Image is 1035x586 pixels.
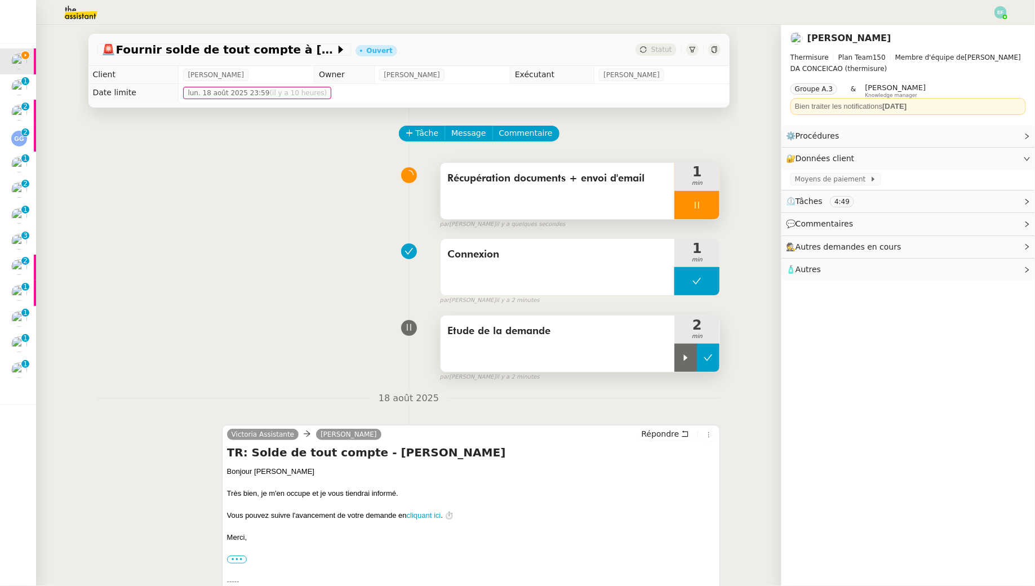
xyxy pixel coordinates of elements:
[416,127,439,140] span: Tâche
[227,429,299,439] a: Victoria Assistante
[795,101,1021,112] div: Bien traiter les notifications
[440,296,450,305] span: par
[227,488,716,499] div: Très bien, je m'en occupe et je vous tiendrai informé.
[781,125,1035,147] div: ⚙️Procédures
[510,66,594,84] td: Exécutant
[227,510,716,521] div: Vous pouvez suivre l'avancement de votre demande en . ⏱️
[795,174,870,185] span: Moyens de paiement
[674,242,719,255] span: 1
[447,323,668,340] span: Etude de la demande
[796,219,853,228] span: Commentaires
[188,87,327,99] span: lun. 18 août 2025 23:59
[23,206,28,216] p: 1
[865,92,918,99] span: Knowledge manager
[11,234,27,250] img: users%2FQNmrJKjvCnhZ9wRJPnUNc9lj8eE3%2Favatar%2F5ca36b56-0364-45de-a850-26ae83da85f1
[269,89,327,97] span: (il y a 10 heures)
[873,54,886,61] span: 150
[796,197,823,206] span: Tâches
[21,103,29,110] nz-badge-sup: 2
[23,283,28,293] p: 1
[445,126,492,141] button: Message
[21,309,29,317] nz-badge-sup: 1
[674,318,719,332] span: 2
[21,360,29,368] nz-badge-sup: 1
[227,466,716,477] div: Bonjour [PERSON_NAME]
[399,126,446,141] button: Tâche
[370,391,448,406] span: 18 août 2025
[496,220,565,229] span: il y a quelques secondes
[21,257,29,265] nz-badge-sup: 2
[23,77,28,87] p: 1
[674,179,719,188] span: min
[830,196,854,207] nz-tag: 4:49
[440,220,566,229] small: [PERSON_NAME]
[882,102,907,110] strong: [DATE]
[21,206,29,214] nz-badge-sup: 1
[23,103,28,113] p: 2
[790,52,1026,74] span: [PERSON_NAME] DA CONCEICAO (thermisure)
[781,190,1035,212] div: ⏲️Tâches 4:49
[496,296,539,305] span: il y a 2 minutes
[786,130,845,143] span: ⚙️
[440,220,450,229] span: par
[23,309,28,319] p: 1
[641,428,679,439] span: Répondre
[674,165,719,179] span: 1
[447,246,668,263] span: Connexion
[674,332,719,341] span: min
[227,556,247,563] label: •••
[790,54,829,61] span: Thermisure
[102,44,335,55] span: Fournir solde de tout compte à [PERSON_NAME]
[781,213,1035,235] div: 💬Commentaires
[102,43,116,56] span: 🚨
[851,83,856,98] span: &
[11,79,27,95] img: users%2FSg6jQljroSUGpSfKFUOPmUmNaZ23%2Favatar%2FUntitled.png
[496,372,539,382] span: il y a 2 minutes
[895,54,965,61] span: Membre d'équipe de
[227,532,716,543] div: Merci,
[11,311,27,327] img: users%2FSg6jQljroSUGpSfKFUOPmUmNaZ23%2Favatar%2FUntitled.png
[492,126,559,141] button: Commentaire
[786,265,821,274] span: 🧴
[781,236,1035,258] div: 🕵️Autres demandes en cours
[865,83,926,98] app-user-label: Knowledge manager
[796,265,821,274] span: Autres
[21,154,29,162] nz-badge-sup: 1
[21,180,29,188] nz-badge-sup: 2
[440,372,450,382] span: par
[786,152,859,165] span: 🔐
[21,283,29,291] nz-badge-sup: 1
[11,182,27,198] img: users%2FQNmrJKjvCnhZ9wRJPnUNc9lj8eE3%2Favatar%2F5ca36b56-0364-45de-a850-26ae83da85f1
[786,197,864,206] span: ⏲️
[807,33,891,43] a: [PERSON_NAME]
[21,334,29,342] nz-badge-sup: 1
[786,219,858,228] span: 💬
[88,66,179,84] td: Client
[790,83,837,95] nz-tag: Groupe A.3
[23,334,28,344] p: 1
[637,428,693,440] button: Répondre
[674,255,719,265] span: min
[781,259,1035,281] div: 🧴Autres
[11,362,27,378] img: users%2FfjlNmCTkLiVoA3HQjY3GA5JXGxb2%2Favatar%2Fstarofservice_97480retdsc0392.png
[11,105,27,121] img: users%2Fx9OnqzEMlAUNG38rkK8jkyzjKjJ3%2Favatar%2F1516609952611.jpeg
[23,180,28,190] p: 2
[188,69,244,81] span: [PERSON_NAME]
[384,69,440,81] span: [PERSON_NAME]
[447,170,668,187] span: Récupération documents + envoi d'email
[23,128,28,139] p: 2
[838,54,873,61] span: Plan Team
[11,336,27,352] img: users%2FlEKjZHdPaYMNgwXp1mLJZ8r8UFs1%2Favatar%2F1e03ee85-bb59-4f48-8ffa-f076c2e8c285
[11,208,27,224] img: users%2FME7CwGhkVpexbSaUxoFyX6OhGQk2%2Favatar%2Fe146a5d2-1708-490f-af4b-78e736222863
[23,232,28,242] p: 3
[796,154,855,163] span: Données client
[21,232,29,239] nz-badge-sup: 3
[11,259,27,275] img: users%2F8b5K4WuLB4fkrqH4og3fBdCrwGs1%2Favatar%2F1516943936898.jpeg
[796,242,901,251] span: Autres demandes en cours
[21,77,29,85] nz-badge-sup: 1
[786,242,907,251] span: 🕵️
[407,511,441,520] a: cliquant ici
[227,445,716,460] h4: TR: Solde de tout compte - [PERSON_NAME]
[23,154,28,165] p: 1
[367,47,393,54] div: Ouvert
